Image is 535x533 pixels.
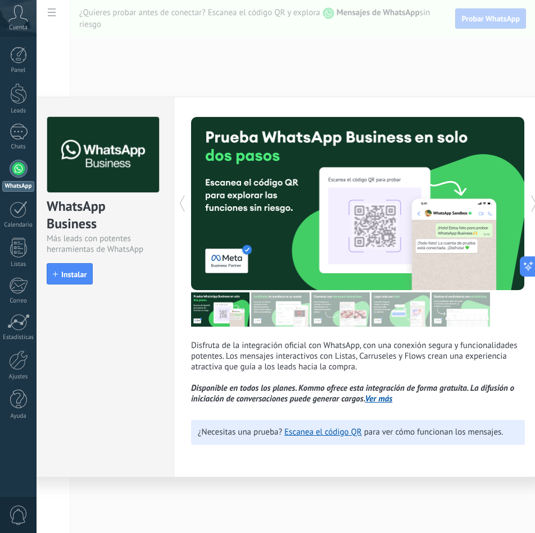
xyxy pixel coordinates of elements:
div: Leads [2,107,35,115]
div: Correo [2,297,35,305]
div: WhatsApp Business [47,197,157,233]
a: Escanea el código QR [284,427,362,437]
img: tour_image_1009fe39f4f058b759f0df5a2b7f6f06.png [311,292,370,327]
span: ¿Necesitas una prueba? [198,427,282,437]
button: Instalar [47,263,93,284]
img: tour_image_7a4924cebc22ed9e3259523e50fe4fd6.png [191,292,250,327]
div: Ayuda [2,413,35,420]
i: Disponible en todos los planes. Kommo ofrece esta integración de forma gratuita. La difusión o in... [191,383,514,404]
div: Más leads con potentes herramientas de WhatsApp [47,233,157,255]
img: tour_image_cc27419dad425b0ae96c2716632553fa.png [251,292,310,327]
div: Calendario [2,222,35,229]
span: Cuenta [9,24,28,31]
span: Instalar [61,270,87,278]
div: Listas [2,261,35,268]
span: para ver cómo funcionan los mensajes. [364,427,504,437]
img: logo_main.png [47,117,159,193]
div: Estadísticas [2,334,35,341]
div: Chats [2,143,35,151]
div: Panel [2,67,35,74]
img: tour_image_cc377002d0016b7ebaeb4dbe65cb2175.png [432,292,490,327]
p: Disfruta de la integración oficial con WhatsApp, con una conexión segura y funcionalidades potent... [191,340,525,404]
div: Ajustes [2,373,35,381]
a: Ver más [365,394,393,404]
div: WhatsApp [2,181,34,192]
img: tour_image_62c9952fc9cf984da8d1d2aa2c453724.png [371,292,430,327]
